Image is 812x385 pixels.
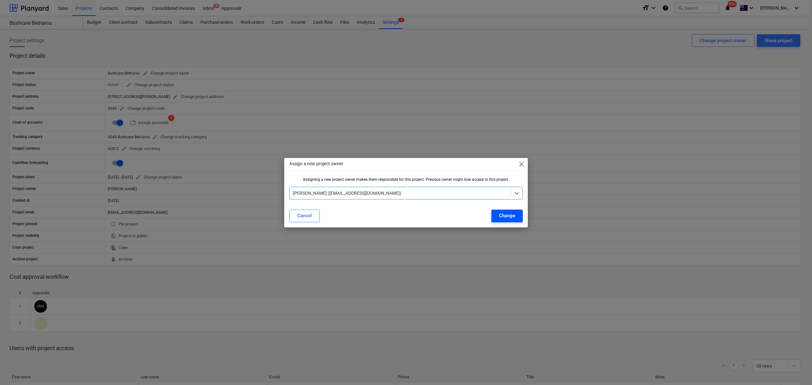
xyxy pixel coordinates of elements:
[289,160,343,167] p: Assign a new project owner
[518,160,525,168] span: close
[289,210,320,222] button: Cancel
[491,210,523,222] button: Change
[499,212,515,220] div: Change
[289,177,523,182] div: Assigning a new project owner makes them responsible for this project. Previous owner might lose ...
[297,212,312,220] div: Cancel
